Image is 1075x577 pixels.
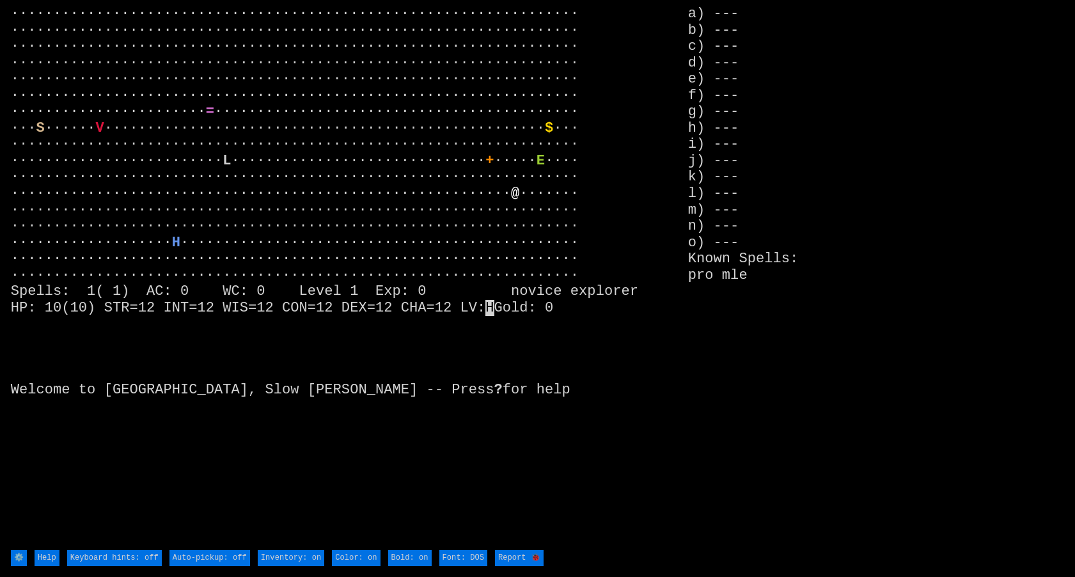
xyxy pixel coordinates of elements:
font: = [206,104,214,120]
input: Auto-pickup: off [169,550,250,567]
font: L [223,153,231,169]
larn: ··································································· ·····························... [11,6,688,548]
mark: H [485,300,494,316]
input: Bold: on [388,550,432,567]
font: S [36,120,45,136]
font: @ [511,186,519,202]
font: H [172,235,180,251]
input: Help [35,550,59,567]
font: $ [545,120,553,136]
input: Keyboard hints: off [67,550,162,567]
font: + [485,153,494,169]
input: Font: DOS [439,550,487,567]
input: Report 🐞 [495,550,544,567]
font: E [537,153,545,169]
input: Inventory: on [258,550,324,567]
input: Color: on [332,550,380,567]
stats: a) --- b) --- c) --- d) --- e) --- f) --- g) --- h) --- i) --- j) --- k) --- l) --- m) --- n) ---... [688,6,1064,548]
b: ? [494,382,503,398]
input: ⚙️ [11,550,27,567]
font: V [95,120,104,136]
